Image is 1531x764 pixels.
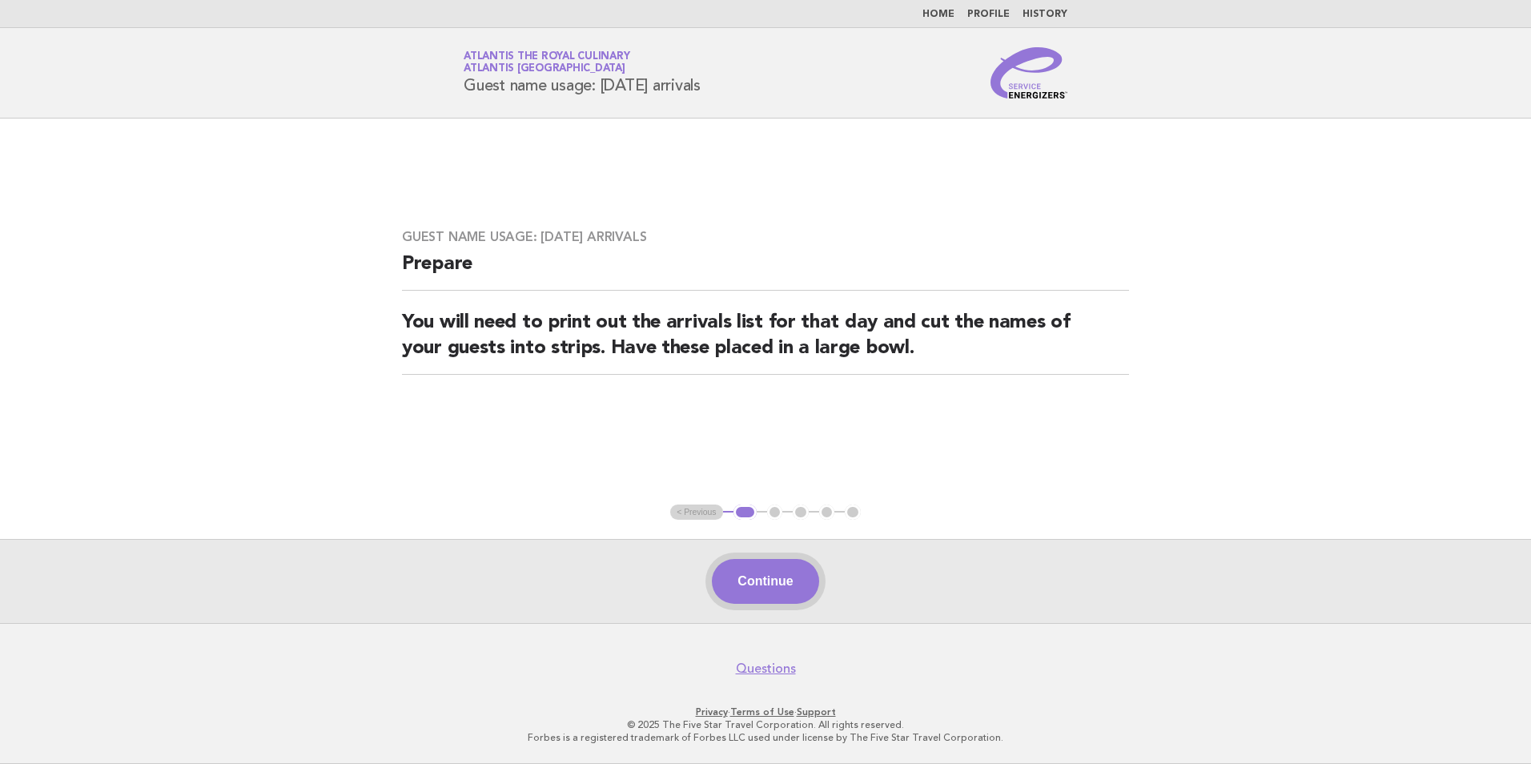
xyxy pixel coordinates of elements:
a: Terms of Use [730,706,794,718]
button: Continue [712,559,818,604]
p: Forbes is a registered trademark of Forbes LLC used under license by The Five Star Travel Corpora... [275,731,1256,744]
a: Profile [967,10,1010,19]
p: · · [275,706,1256,718]
h2: You will need to print out the arrivals list for that day and cut the names of your guests into s... [402,310,1129,375]
p: © 2025 The Five Star Travel Corporation. All rights reserved. [275,718,1256,731]
a: Privacy [696,706,728,718]
h1: Guest name usage: [DATE] arrivals [464,52,701,94]
img: Service Energizers [991,47,1067,99]
a: Support [797,706,836,718]
a: Atlantis the Royal CulinaryAtlantis [GEOGRAPHIC_DATA] [464,51,629,74]
h3: Guest name usage: [DATE] arrivals [402,229,1129,245]
button: 1 [733,505,757,521]
a: Questions [736,661,796,677]
span: Atlantis [GEOGRAPHIC_DATA] [464,64,625,74]
a: Home [922,10,954,19]
a: History [1023,10,1067,19]
h2: Prepare [402,251,1129,291]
